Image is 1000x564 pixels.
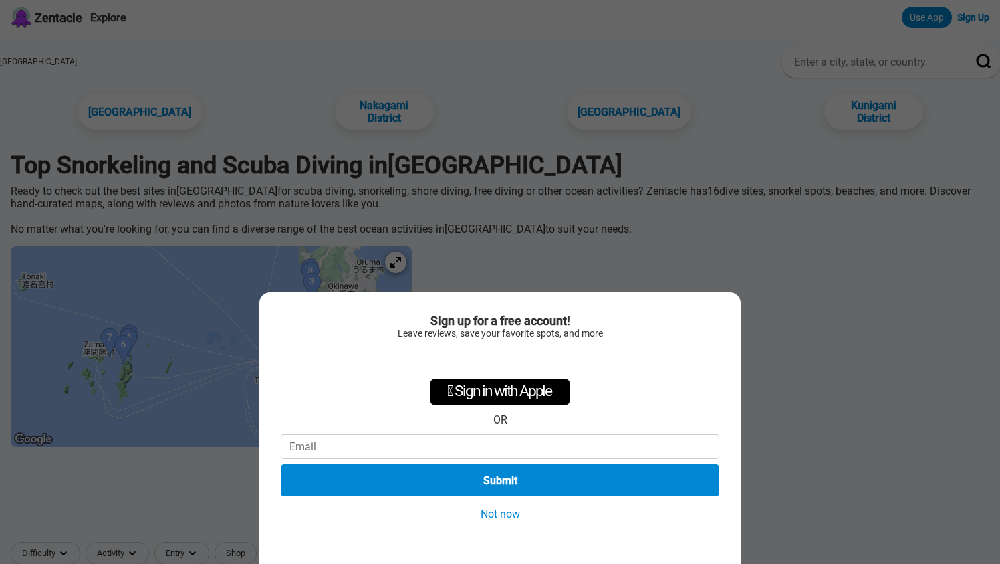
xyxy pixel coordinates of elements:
[432,345,568,375] iframe: Sign in with Google Button
[281,464,719,496] button: Submit
[493,413,507,426] div: OR
[725,13,987,195] iframe: Sign in with Google Dialog
[430,379,570,405] div: Sign in with Apple
[281,328,719,339] div: Leave reviews, save your favorite spots, and more
[281,314,719,328] div: Sign up for a free account!
[477,507,524,521] button: Not now
[281,434,719,459] input: Email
